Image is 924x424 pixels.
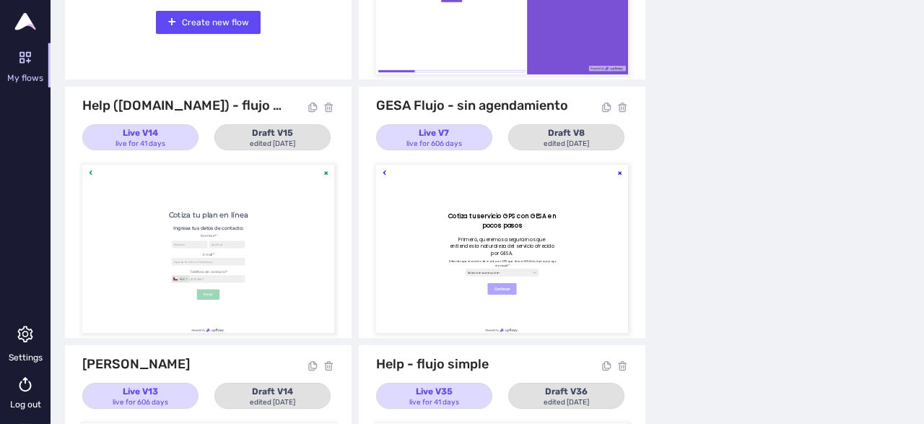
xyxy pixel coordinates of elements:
div: live for 606 days [406,139,462,150]
input: Nombre [307,261,430,287]
div: edited [DATE] [250,397,295,409]
button: Live V13live for 606 days [82,383,199,409]
div: Draft V36 [544,385,589,399]
div: Live V13 [113,385,168,399]
button: Live V7live for 606 days [376,124,492,150]
div: live for 41 days [115,139,165,150]
input: Apellido [436,261,559,287]
h2: Primero queremos asegurarnos que entiendes la naturaleza del servicio ofrecido por GESA. [245,245,621,316]
div: Live V35 [409,385,459,399]
h2: Primero, queremos asegurarnos que entiendes la naturaleza del servicio ofrecido por GESA. [245,245,621,316]
b: Ingresa tus datos de contacto: [313,209,554,228]
b: Información de contacto [335,268,532,287]
div: Live V14 [115,126,165,140]
input: Apellido [436,320,559,346]
button: Draft V36edited [DATE] [508,383,624,409]
label: Email [245,301,621,319]
div: Chile: +56 [308,380,365,404]
span: plus [167,17,176,27]
label: Nombre [307,295,559,313]
div: Draft V14 [250,385,295,399]
label: Teléfono de contacto [245,361,621,379]
button: Draft V15edited [DATE] [214,124,331,150]
div: edited [DATE] [544,397,589,409]
button: Draft V8edited [DATE] [508,124,624,150]
button: Continuar [385,368,481,404]
label: Nombre [307,236,559,254]
input: Nombre [307,320,430,346]
div: live for 606 days [113,397,168,409]
div: Live V7 [406,126,462,140]
div: edited [DATE] [544,139,589,150]
div: Help - flujo simple [376,356,489,379]
div: live for 41 days [409,397,459,409]
div: GESA Flujo - sin agendamiento [376,98,568,121]
b: Cotiza tu plan en línea [297,158,570,189]
div: Help ([DOMAIN_NAME]) - flujo simple [82,98,284,121]
button: Live V35live for 41 days [376,383,492,409]
img: Upflowy logo [14,13,36,30]
b: Cotiza tu servicio GPS con GESA en pocos pasos [248,160,619,225]
label: Entiendo que el servicio de monitoreo GPS que ofrece GESA involucra un pago mensual: [245,324,621,357]
div: +56 [332,386,352,399]
button: Send [224,291,296,330]
div: Draft V15 [250,126,295,140]
span: Create new flow [182,16,249,30]
button: Live V14live for 41 days [82,124,199,150]
button: plusCreate new flow [156,11,261,34]
b: Cotiza tu plan en línea [297,217,570,248]
input: Ingresa tu correo electrónico [307,320,559,346]
button: Draft V14edited [DATE] [214,383,331,409]
div: Draft V8 [544,126,589,140]
div: edited [DATE] [250,139,295,150]
input: 2 2123 4567 [307,379,559,405]
div: [PERSON_NAME] [82,356,190,379]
